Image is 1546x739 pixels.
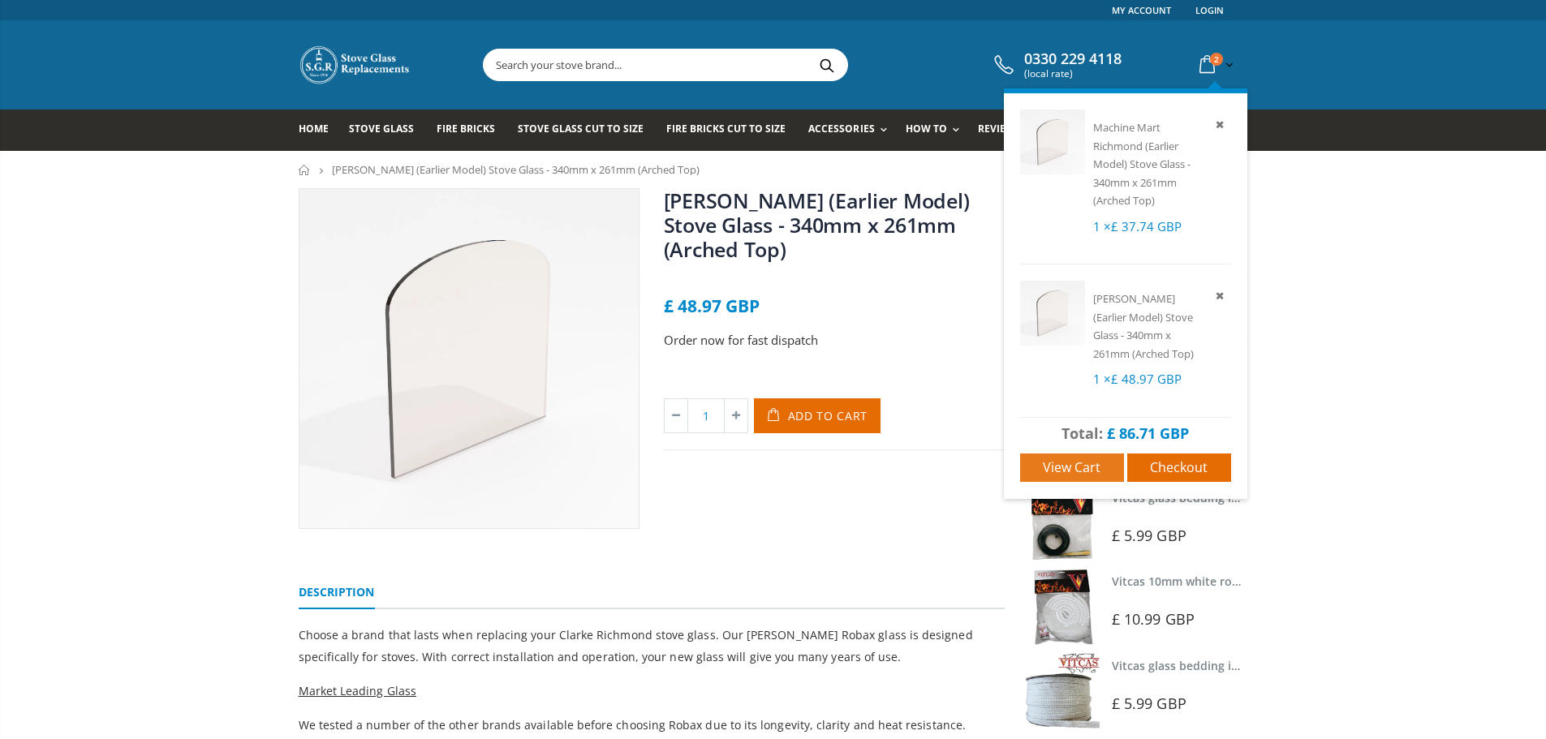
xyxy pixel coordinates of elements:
[664,294,760,317] span: £ 48.97 GBP
[788,408,868,423] span: Add to Cart
[978,110,1033,151] a: Reviews
[1093,291,1194,361] a: [PERSON_NAME] (Earlier Model) Stove Glass - 340mm x 261mm (Arched Top)
[1093,371,1182,387] span: 1 ×
[754,398,881,433] button: Add to Cart
[664,187,970,263] a: [PERSON_NAME] (Earlier Model) Stove Glass - 340mm x 261mm (Arched Top)
[1112,658,1457,673] a: Vitcas glass bedding in tape - 2mm x 15mm x 2 meters (White)
[437,110,507,151] a: Fire Bricks
[1212,115,1231,134] a: Remove item
[1112,526,1186,545] span: £ 5.99 GBP
[484,49,1029,80] input: Search your stove brand...
[1020,110,1085,174] img: Machine Mart Richmond (Earlier Model) Stove Glass - 340mm x 261mm (Arched Top)
[664,331,1005,350] p: Order now for fast dispatch
[1111,371,1182,387] span: £ 48.97 GBP
[808,122,874,135] span: Accessories
[1112,609,1195,629] span: £ 10.99 GBP
[1093,120,1191,208] a: Machine Mart Richmond (Earlier Model) Stove Glass - 340mm x 261mm (Arched Top)
[1043,458,1100,476] span: View cart
[978,122,1021,135] span: Reviews
[437,122,495,135] span: Fire Bricks
[1024,653,1100,728] img: Vitcas stove glass bedding in tape
[1024,485,1100,561] img: Vitcas stove glass bedding in tape
[906,110,967,151] a: How To
[808,110,894,151] a: Accessories
[1024,50,1122,68] span: 0330 229 4118
[299,627,973,664] span: Choose a brand that lasts when replacing your Clarke Richmond stove glass. Our [PERSON_NAME] Roba...
[299,683,416,698] span: Market Leading Glass
[1212,286,1231,305] a: Remove item
[1020,453,1124,482] a: View cart
[990,50,1122,79] a: 0330 229 4118 (local rate)
[299,122,329,135] span: Home
[666,122,786,135] span: Fire Bricks Cut To Size
[299,45,412,85] img: Stove Glass Replacement
[1093,218,1182,234] span: 1 ×
[1127,453,1231,482] a: Checkout
[906,122,947,135] span: How To
[1062,423,1103,443] span: Total:
[349,122,414,135] span: Stove Glass
[518,122,644,135] span: Stove Glass Cut To Size
[299,577,375,609] a: Description
[299,165,311,175] a: Home
[299,110,341,151] a: Home
[1111,218,1182,234] span: £ 37.74 GBP
[518,110,656,151] a: Stove Glass Cut To Size
[1210,53,1223,66] span: 2
[666,110,798,151] a: Fire Bricks Cut To Size
[1112,694,1186,713] span: £ 5.99 GBP
[1107,423,1189,443] span: £ 86.71 GBP
[1020,281,1085,346] img: Clarke Richmond (Earlier Model) Stove Glass - 340mm x 261mm (Arched Top)
[809,49,846,80] button: Search
[299,189,639,528] img: gradualarchedtopstoveglass_800x_crop_center.webp
[299,717,966,733] span: We tested a number of the other brands available before choosing Robax due to its longevity, clar...
[332,162,700,177] span: [PERSON_NAME] (Earlier Model) Stove Glass - 340mm x 261mm (Arched Top)
[1024,569,1100,644] img: Vitcas white rope, glue and gloves kit 10mm
[349,110,426,151] a: Stove Glass
[1150,458,1208,476] span: Checkout
[1112,574,1430,589] a: Vitcas 10mm white rope kit - includes rope seal and glue!
[1193,49,1237,80] a: 2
